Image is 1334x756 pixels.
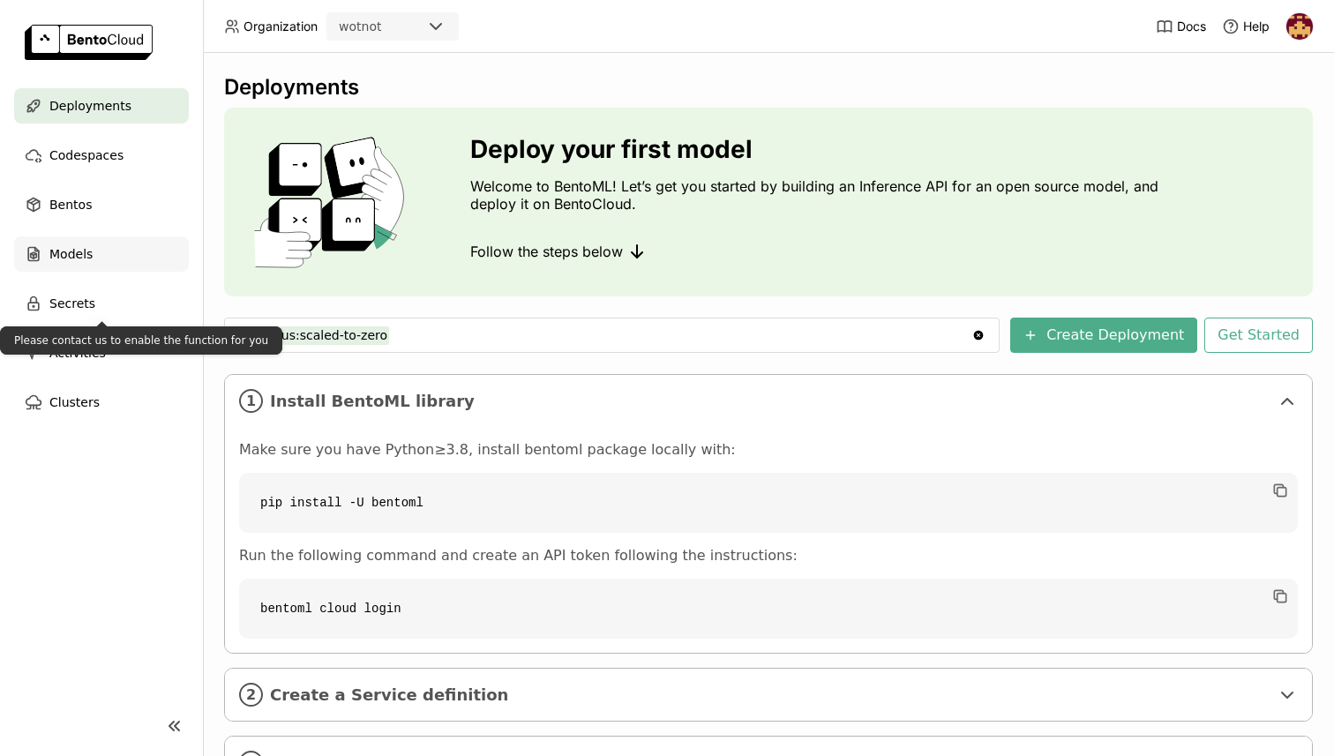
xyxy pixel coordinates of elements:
[239,389,263,413] i: 1
[239,579,1298,639] code: bentoml cloud login
[49,145,124,166] span: Codespaces
[339,18,381,35] div: wotnot
[239,441,1298,459] p: Make sure you have Python≥3.8, install bentoml package locally with:
[14,236,189,272] a: Models
[971,328,986,342] svg: Clear value
[1204,318,1313,353] button: Get Started
[470,243,623,260] span: Follow the steps below
[14,385,189,420] a: Clusters
[224,74,1313,101] div: Deployments
[256,321,971,349] input: Search
[49,194,92,215] span: Bentos
[1010,318,1197,353] button: Create Deployment
[49,392,100,413] span: Clusters
[470,135,1167,163] h3: Deploy your first model
[1177,19,1206,34] span: Docs
[239,547,1298,565] p: Run the following command and create an API token following the instructions:
[239,683,263,707] i: 2
[1286,13,1313,40] img: Nikunj vadodariya
[238,136,428,268] img: cover onboarding
[470,177,1167,213] p: Welcome to BentoML! Let’s get you started by building an Inference API for an open source model, ...
[49,293,95,314] span: Secrets
[225,375,1312,427] div: 1Install BentoML library
[244,19,318,34] span: Organization
[14,138,189,173] a: Codespaces
[1222,18,1270,35] div: Help
[49,95,131,116] span: Deployments
[49,243,93,265] span: Models
[14,187,189,222] a: Bentos
[1243,19,1270,34] span: Help
[383,19,385,36] input: Selected wotnot.
[270,392,1270,411] span: Install BentoML library
[25,25,153,60] img: logo
[239,473,1298,533] code: pip install -U bentoml
[270,685,1270,705] span: Create a Service definition
[225,669,1312,721] div: 2Create a Service definition
[1156,18,1206,35] a: Docs
[14,88,189,124] a: Deployments
[14,286,189,321] a: Secrets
